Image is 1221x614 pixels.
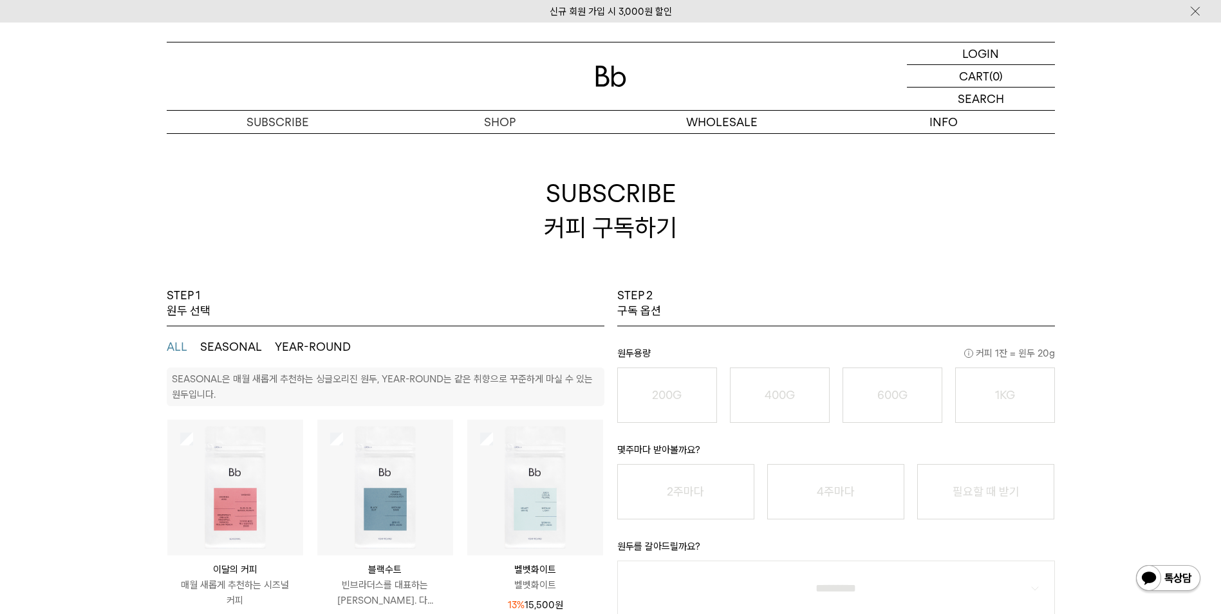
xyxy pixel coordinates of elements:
p: 이달의 커피 [167,562,303,577]
p: INFO [833,111,1055,133]
p: STEP 1 원두 선택 [167,288,210,319]
span: 원 [555,599,563,611]
button: 400G [730,367,830,423]
a: SHOP [389,111,611,133]
p: STEP 2 구독 옵션 [617,288,661,319]
p: WHOLESALE [611,111,833,133]
h2: SUBSCRIBE 커피 구독하기 [167,133,1055,288]
span: 커피 1잔 = 윈두 20g [964,346,1055,361]
p: 원두를 갈아드릴까요? [617,539,1055,561]
p: CART [959,65,989,87]
img: 상품이미지 [317,420,453,555]
img: 카카오톡 채널 1:1 채팅 버튼 [1135,564,1202,595]
button: 필요할 때 받기 [917,464,1054,519]
p: 벨벳화이트 [467,577,603,593]
p: (0) [989,65,1003,87]
button: 600G [843,367,942,423]
img: 상품이미지 [167,420,303,555]
a: SUBSCRIBE [167,111,389,133]
span: 13% [508,599,525,611]
o: 200G [652,388,682,402]
button: SEASONAL [200,339,262,355]
p: 몇주마다 받아볼까요? [617,442,1055,464]
button: 1KG [955,367,1055,423]
img: 상품이미지 [467,420,603,555]
p: 원두용량 [617,346,1055,367]
p: 빈브라더스를 대표하는 [PERSON_NAME]. 다... [317,577,453,608]
p: 블랙수트 [317,562,453,577]
a: LOGIN [907,42,1055,65]
a: 신규 회원 가입 시 3,000원 할인 [550,6,672,17]
p: 15,500 [508,597,563,613]
button: 4주마다 [767,464,904,519]
button: 2주마다 [617,464,754,519]
button: ALL [167,339,187,355]
button: 200G [617,367,717,423]
p: 벨벳화이트 [467,562,603,577]
p: 매월 새롭게 추천하는 시즈널 커피 [167,577,303,608]
p: SEARCH [958,88,1004,110]
o: 1KG [995,388,1015,402]
o: 600G [877,388,908,402]
button: YEAR-ROUND [275,339,351,355]
a: CART (0) [907,65,1055,88]
p: LOGIN [962,42,999,64]
o: 400G [765,388,795,402]
p: SEASONAL은 매월 새롭게 추천하는 싱글오리진 원두, YEAR-ROUND는 같은 취향으로 꾸준하게 마실 수 있는 원두입니다. [172,373,593,400]
img: 로고 [595,66,626,87]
